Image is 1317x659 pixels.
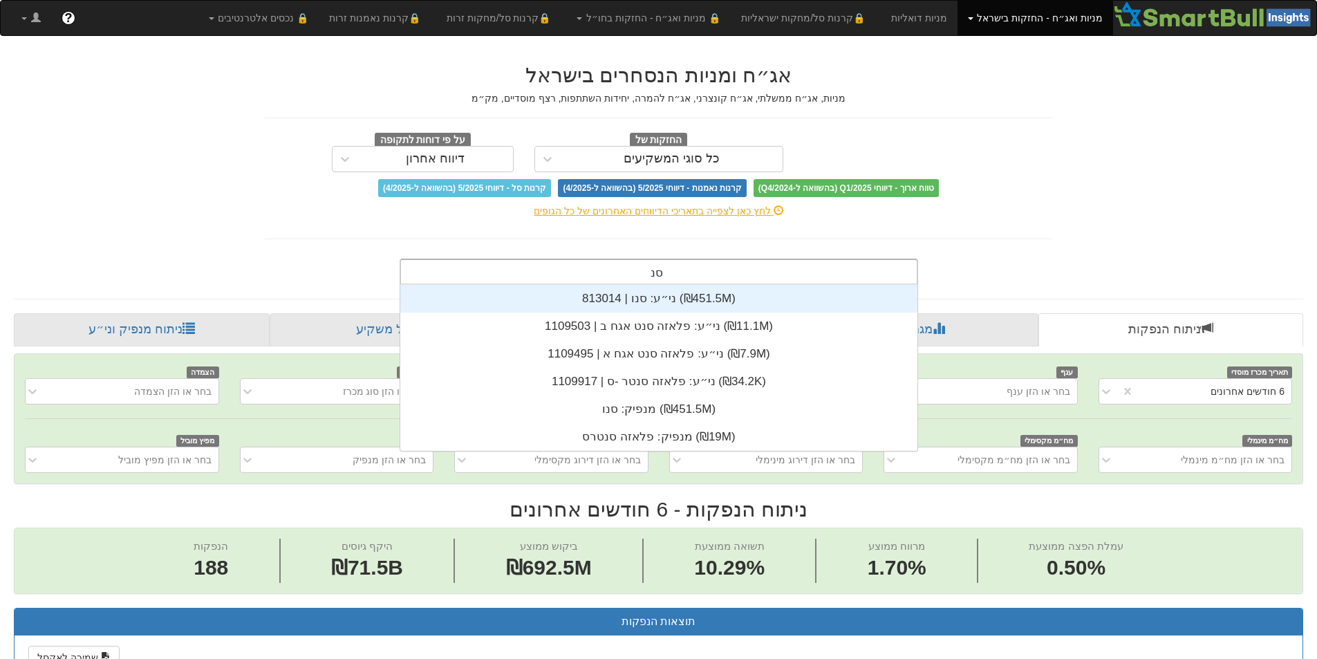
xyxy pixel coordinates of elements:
[400,368,917,396] div: ני״ע: ‏פלאזה סנטר -ס | 1109917 ‎(₪34.2K)‎
[695,540,765,552] span: תשואה ממוצעת
[194,553,228,583] span: 188
[958,1,1113,35] a: מניות ואג״ח - החזקות בישראל
[520,540,578,552] span: ביקוש ממוצע
[134,384,212,398] div: בחר או הזן הצמדה
[868,540,925,552] span: מרווח ממוצע
[14,498,1303,521] h2: ניתוח הנפקות - 6 חודשים אחרונים
[1113,1,1316,28] img: Smartbull
[406,152,465,166] div: דיווח אחרון
[1038,313,1303,346] a: ניתוח הנפקות
[400,340,917,368] div: ני״ע: ‏פלאזה סנט אגח א | 1109495 ‎(₪7.9M)‎
[14,313,270,346] a: ניתוח מנפיק וני״ע
[868,553,926,583] span: 1.70%
[331,556,403,579] span: ₪71.5B
[25,615,1292,628] h3: תוצאות הנפקות
[265,93,1053,104] h5: מניות, אג״ח ממשלתי, אג״ח קונצרני, אג״ח להמרה, יחידות השתתפות, רצף מוסדיים, מק״מ
[400,313,917,340] div: ני״ע: ‏פלאזה סנט אגח ב | 1109503 ‎(₪11.1M)‎
[64,11,72,25] span: ?
[400,396,917,423] div: מנפיק: ‏סנו ‎(₪451.5M)‎
[353,453,426,467] div: בחר או הזן מנפיק
[534,453,641,467] div: בחר או הזן דירוג מקסימלי
[400,285,917,451] div: grid
[731,1,880,35] a: 🔒קרנות סל/מחקות ישראליות
[558,179,746,197] span: קרנות נאמנות - דיווחי 5/2025 (בהשוואה ל-4/2025)
[400,285,917,313] div: ני״ע: ‏סנו | 813014 ‎(₪451.5M)‎
[176,435,219,447] span: מפיץ מוביל
[254,204,1063,218] div: לחץ כאן לצפייה בתאריכי הדיווחים האחרונים של כל הגופים
[1007,384,1070,398] div: בחר או הזן ענף
[881,1,958,35] a: מניות דואליות
[1029,540,1123,552] span: עמלת הפצה ממוצעת
[1020,435,1078,447] span: מח״מ מקסימלי
[1211,384,1285,398] div: 6 חודשים אחרונים
[756,453,855,467] div: בחר או הזן דירוג מינימלי
[958,453,1070,467] div: בחר או הזן מח״מ מקסימלי
[270,313,530,346] a: פרופיל משקיע
[1056,366,1078,378] span: ענף
[1242,435,1292,447] span: מח״מ מינמלי
[265,64,1053,86] h2: אג״ח ומניות הנסחרים בישראל
[1029,553,1123,583] span: 0.50%
[378,179,551,197] span: קרנות סל - דיווחי 5/2025 (בהשוואה ל-4/2025)
[506,556,592,579] span: ₪692.5M
[1227,366,1292,378] span: תאריך מכרז מוסדי
[624,152,720,166] div: כל סוגי המשקיעים
[694,553,765,583] span: 10.29%
[187,366,219,378] span: הצמדה
[1181,453,1285,467] div: בחר או הזן מח״מ מינמלי
[342,540,393,552] span: היקף גיוסים
[375,133,471,148] span: על פי דוחות לתקופה
[400,423,917,451] div: מנפיק: ‏פלאזה סנטרס ‎(₪19M)‎
[118,453,212,467] div: בחר או הזן מפיץ מוביל
[436,1,566,35] a: 🔒קרנות סל/מחקות זרות
[319,1,436,35] a: 🔒קרנות נאמנות זרות
[630,133,688,148] span: החזקות של
[397,366,434,378] span: סוג מכרז
[198,1,319,35] a: 🔒 נכסים אלטרנטיבים
[343,384,427,398] div: בחר או הזן סוג מכרז
[566,1,731,35] a: 🔒 מניות ואג״ח - החזקות בחו״ל
[754,179,939,197] span: טווח ארוך - דיווחי Q1/2025 (בהשוואה ל-Q4/2024)
[194,540,228,552] span: הנפקות
[51,1,86,35] a: ?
